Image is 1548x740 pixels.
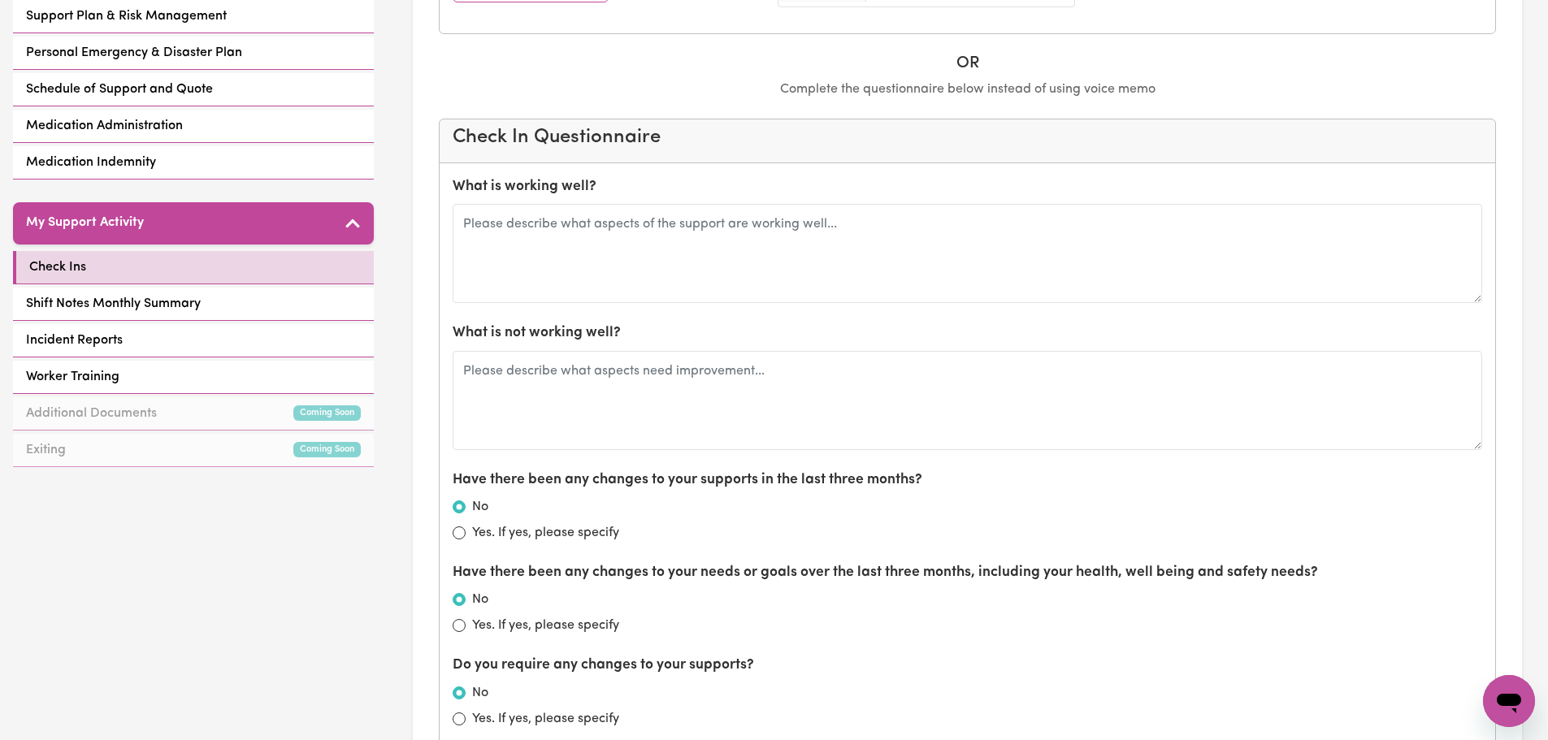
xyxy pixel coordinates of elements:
[26,116,183,136] span: Medication Administration
[453,322,621,344] label: What is not working well?
[13,288,374,321] a: Shift Notes Monthly Summary
[472,590,488,609] label: No
[293,442,361,457] small: Coming Soon
[13,397,374,431] a: Additional DocumentsComing Soon
[13,110,374,143] a: Medication Administration
[26,6,227,26] span: Support Plan & Risk Management
[453,470,922,491] label: Have there been any changes to your supports in the last three months?
[26,215,144,231] h5: My Support Activity
[439,80,1496,99] p: Complete the questionnaire below instead of using voice memo
[472,523,619,543] label: Yes. If yes, please specify
[13,361,374,394] a: Worker Training
[13,146,374,180] a: Medication Indemnity
[13,324,374,357] a: Incident Reports
[453,562,1318,583] label: Have there been any changes to your needs or goals over the last three months, including your hea...
[26,367,119,387] span: Worker Training
[26,404,157,423] span: Additional Documents
[472,683,488,703] label: No
[26,80,213,99] span: Schedule of Support and Quote
[13,37,374,70] a: Personal Emergency & Disaster Plan
[453,176,596,197] label: What is working well?
[26,294,201,314] span: Shift Notes Monthly Summary
[26,153,156,172] span: Medication Indemnity
[453,655,754,676] label: Do you require any changes to your supports?
[453,126,1482,149] h4: Check In Questionnaire
[13,434,374,467] a: ExitingComing Soon
[26,440,66,460] span: Exiting
[13,251,374,284] a: Check Ins
[472,616,619,635] label: Yes. If yes, please specify
[26,331,123,350] span: Incident Reports
[26,43,242,63] span: Personal Emergency & Disaster Plan
[13,73,374,106] a: Schedule of Support and Quote
[439,54,1496,73] h5: OR
[293,405,361,421] small: Coming Soon
[472,709,619,729] label: Yes. If yes, please specify
[1483,675,1535,727] iframe: Button to launch messaging window
[472,497,488,517] label: No
[29,257,86,277] span: Check Ins
[13,202,374,245] button: My Support Activity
